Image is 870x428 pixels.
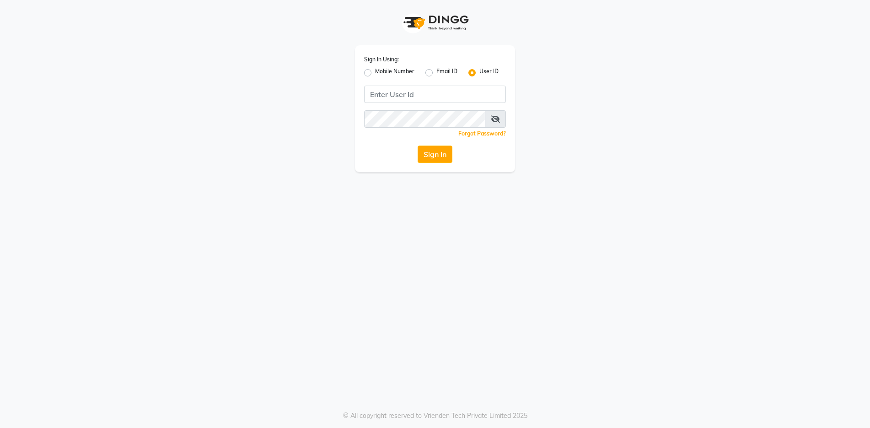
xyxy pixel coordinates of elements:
label: Sign In Using: [364,55,399,64]
a: Forgot Password? [458,130,506,137]
button: Sign In [418,146,452,163]
img: logo1.svg [398,9,472,36]
label: Email ID [436,67,457,78]
input: Username [364,86,506,103]
label: Mobile Number [375,67,414,78]
label: User ID [479,67,499,78]
input: Username [364,110,485,128]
